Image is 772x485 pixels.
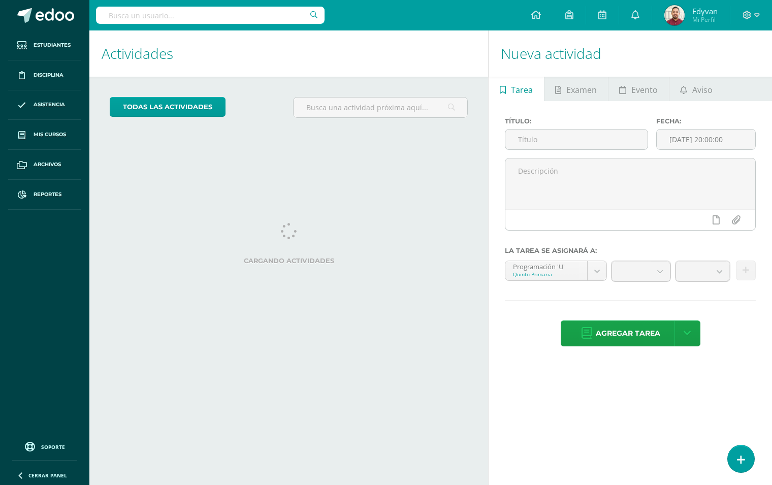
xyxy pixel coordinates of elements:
span: Tarea [511,78,533,102]
img: da03261dcaf1cb13c371f5bf6591c7ff.png [664,5,685,25]
a: Soporte [12,439,77,453]
a: Examen [544,77,608,101]
a: Archivos [8,150,81,180]
a: Aviso [669,77,724,101]
h1: Nueva actividad [501,30,760,77]
label: Cargando actividades [110,257,468,265]
span: Archivos [34,160,61,169]
span: Asistencia [34,101,65,109]
span: Mis cursos [34,131,66,139]
label: La tarea se asignará a: [505,247,756,254]
span: Cerrar panel [28,472,67,479]
span: Edyvan [692,6,718,16]
span: Examen [566,78,597,102]
span: Disciplina [34,71,63,79]
span: Reportes [34,190,61,199]
a: Mis cursos [8,120,81,150]
input: Fecha de entrega [657,130,755,149]
span: Aviso [692,78,713,102]
a: Tarea [489,77,543,101]
input: Busca un usuario... [96,7,325,24]
div: Quinto Primaria [513,271,580,278]
a: Disciplina [8,60,81,90]
div: Programación 'U' [513,261,580,271]
a: Reportes [8,180,81,210]
a: todas las Actividades [110,97,226,117]
label: Título: [505,117,648,125]
span: Mi Perfil [692,15,718,24]
input: Busca una actividad próxima aquí... [294,98,468,117]
label: Fecha: [656,117,756,125]
span: Evento [631,78,658,102]
input: Título [505,130,647,149]
span: Soporte [41,443,65,450]
a: Estudiantes [8,30,81,60]
a: Asistencia [8,90,81,120]
span: Agregar tarea [596,321,660,346]
h1: Actividades [102,30,476,77]
span: Estudiantes [34,41,71,49]
a: Evento [608,77,669,101]
a: Programación 'U'Quinto Primaria [505,261,606,280]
